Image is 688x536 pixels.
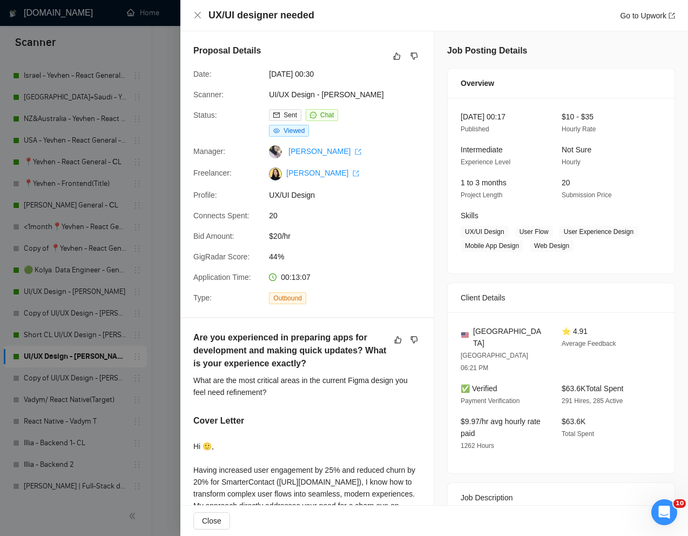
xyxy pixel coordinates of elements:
span: Connects Spent: [193,211,249,220]
span: [DATE] 00:17 [461,112,505,121]
span: Scanner: [193,90,224,99]
h5: Job Posting Details [447,44,527,57]
span: dislike [410,52,418,61]
span: 44% [269,251,431,263]
button: dislike [408,50,421,63]
span: 00:13:07 [281,273,311,282]
span: UI/UX Design - [PERSON_NAME] [269,89,431,100]
span: ✅ Verified [461,384,497,393]
span: GigRadar Score: [193,252,249,261]
span: Mobile App Design [461,240,523,252]
button: Close [193,512,230,530]
div: Client Details [461,283,662,312]
span: UX/UI Design [461,226,509,238]
span: Manager: [193,147,225,156]
button: like [392,333,404,346]
span: ⭐ 4.91 [562,327,588,336]
span: 291 Hires, 285 Active [562,397,623,405]
span: User Flow [515,226,553,238]
iframe: Intercom live chat [651,499,677,525]
h5: Cover Letter [193,414,244,427]
span: 1262 Hours [461,442,494,450]
span: clock-circle [269,273,276,281]
span: Viewed [284,127,305,135]
span: [GEOGRAPHIC_DATA] 06:21 PM [461,352,528,372]
span: like [393,52,401,61]
span: Close [202,515,221,527]
span: [DATE] 00:30 [269,68,431,80]
span: Profile: [193,191,217,199]
span: Overview [461,77,494,89]
h4: UX/UI designer needed [208,9,314,22]
span: 20 [562,178,570,187]
span: Skills [461,211,478,220]
span: Total Spent [562,430,594,438]
span: 20 [269,210,431,222]
span: Sent [284,111,297,119]
span: Experience Level [461,158,510,166]
span: $9.97/hr avg hourly rate paid [461,417,541,438]
span: [GEOGRAPHIC_DATA] [473,325,544,349]
button: Close [193,11,202,20]
div: What are the most critical areas in the current Figma design you feel need refinement? [193,374,421,398]
span: Submission Price [562,191,612,199]
span: Not Sure [562,145,591,154]
span: mail [273,112,280,118]
span: eye [273,128,280,134]
span: Type: [193,293,212,302]
span: 10 [673,499,686,508]
button: like [390,50,403,63]
span: Date: [193,70,211,78]
span: UX/UI Design [269,189,431,201]
span: Project Length [461,191,502,199]
span: $63.6K Total Spent [562,384,623,393]
span: export [353,170,359,177]
h5: Are you experienced in preparing apps for development and making quick updates? What is your expe... [193,331,387,370]
span: Status: [193,111,217,119]
button: dislike [408,333,421,346]
span: dislike [410,336,418,344]
span: 1 to 3 months [461,178,507,187]
span: $20/hr [269,230,431,242]
span: export [355,149,361,155]
span: Hourly [562,158,581,166]
div: Job Description [461,483,662,512]
span: Intermediate [461,145,503,154]
img: 🇺🇸 [461,331,469,339]
span: close [193,11,202,19]
span: $10 - $35 [562,112,593,121]
span: export [669,12,675,19]
span: Outbound [269,292,306,304]
span: User Experience Design [559,226,638,238]
h5: Proposal Details [193,44,261,57]
span: Bid Amount: [193,232,234,240]
span: $63.6K [562,417,585,426]
span: Freelancer: [193,169,232,177]
span: Chat [320,111,334,119]
span: Payment Verification [461,397,520,405]
span: Application Time: [193,273,251,282]
span: Hourly Rate [562,125,596,133]
span: message [310,112,316,118]
a: Go to Upworkexport [620,11,675,20]
span: Average Feedback [562,340,616,347]
span: Web Design [530,240,574,252]
span: like [394,336,402,344]
a: [PERSON_NAME] export [288,147,361,156]
a: [PERSON_NAME] export [286,169,359,177]
span: Published [461,125,489,133]
img: c1ixEsac-c9lISHIljfOZb0cuN6GzZ3rBcBW2x-jvLrB-_RACOkU1mWXgI6n74LgRV [269,167,282,180]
